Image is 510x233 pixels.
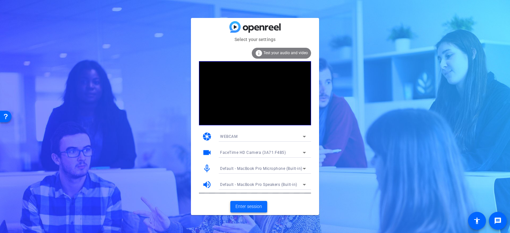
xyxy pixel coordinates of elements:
img: blue-gradient.svg [229,21,281,32]
mat-icon: videocam [202,148,212,157]
mat-icon: volume_up [202,180,212,189]
span: Enter session [235,203,262,210]
span: Default - MacBook Pro Speakers (Built-in) [220,182,297,187]
mat-icon: camera [202,132,212,141]
span: WEBCAM [220,134,237,139]
mat-icon: mic_none [202,164,212,173]
mat-card-subtitle: Select your settings [191,36,319,43]
span: FaceTime HD Camera (3A71:F4B5) [220,150,286,155]
mat-icon: message [494,217,502,225]
mat-icon: accessibility [473,217,481,225]
button: Enter session [230,201,267,212]
span: Test your audio and video [263,51,308,55]
mat-icon: info [255,49,263,57]
span: Default - MacBook Pro Microphone (Built-in) [220,166,302,171]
